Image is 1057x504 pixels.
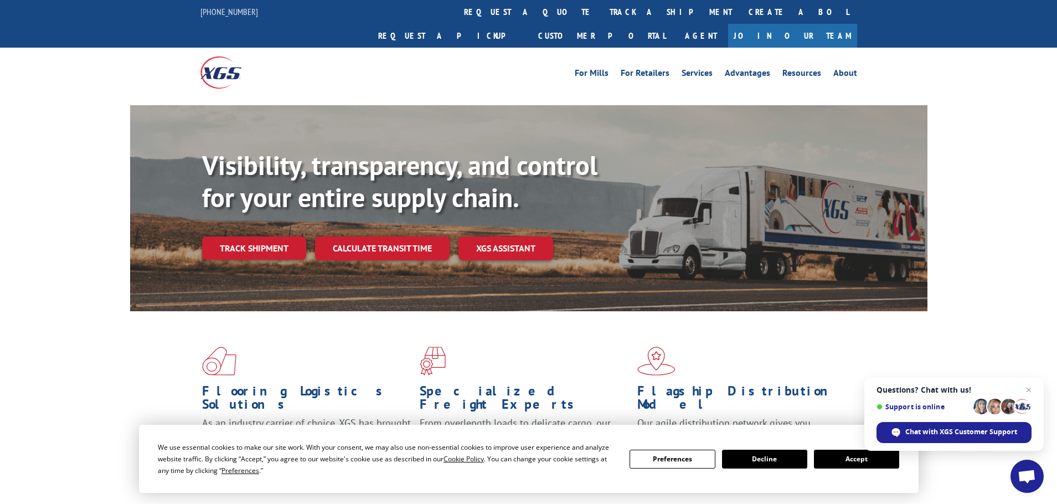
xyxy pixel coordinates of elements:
a: Track shipment [202,236,306,260]
a: Services [682,69,713,81]
a: Join Our Team [728,24,857,48]
span: Cookie Policy [444,454,484,464]
a: Request a pickup [370,24,530,48]
h1: Flagship Distribution Model [637,384,847,416]
span: As an industry carrier of choice, XGS has brought innovation and dedication to flooring logistics... [202,416,411,456]
a: For Mills [575,69,609,81]
div: Chat with XGS Customer Support [876,422,1032,443]
h1: Specialized Freight Experts [420,384,629,416]
button: Accept [814,450,899,469]
div: Cookie Consent Prompt [139,425,919,493]
a: Advantages [725,69,770,81]
img: xgs-icon-total-supply-chain-intelligence-red [202,347,236,376]
a: Agent [674,24,728,48]
span: Support is online [876,403,970,411]
div: We use essential cookies to make our site work. With your consent, we may also use non-essential ... [158,441,616,476]
a: [PHONE_NUMBER] [200,6,258,17]
img: xgs-icon-flagship-distribution-model-red [637,347,676,376]
span: Questions? Chat with us! [876,385,1032,394]
b: Visibility, transparency, and control for your entire supply chain. [202,148,597,214]
a: About [833,69,857,81]
span: Close chat [1022,383,1035,397]
a: For Retailers [621,69,669,81]
button: Decline [722,450,807,469]
a: Customer Portal [530,24,674,48]
a: Resources [782,69,821,81]
span: Preferences [221,466,259,475]
span: Our agile distribution network gives you nationwide inventory management on demand. [637,416,841,443]
span: Chat with XGS Customer Support [905,427,1017,437]
p: From overlength loads to delicate cargo, our experienced staff knows the best way to move your fr... [420,416,629,466]
button: Preferences [630,450,715,469]
a: XGS ASSISTANT [458,236,553,260]
img: xgs-icon-focused-on-flooring-red [420,347,446,376]
div: Open chat [1010,460,1044,493]
h1: Flooring Logistics Solutions [202,384,411,416]
a: Calculate transit time [315,236,450,260]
